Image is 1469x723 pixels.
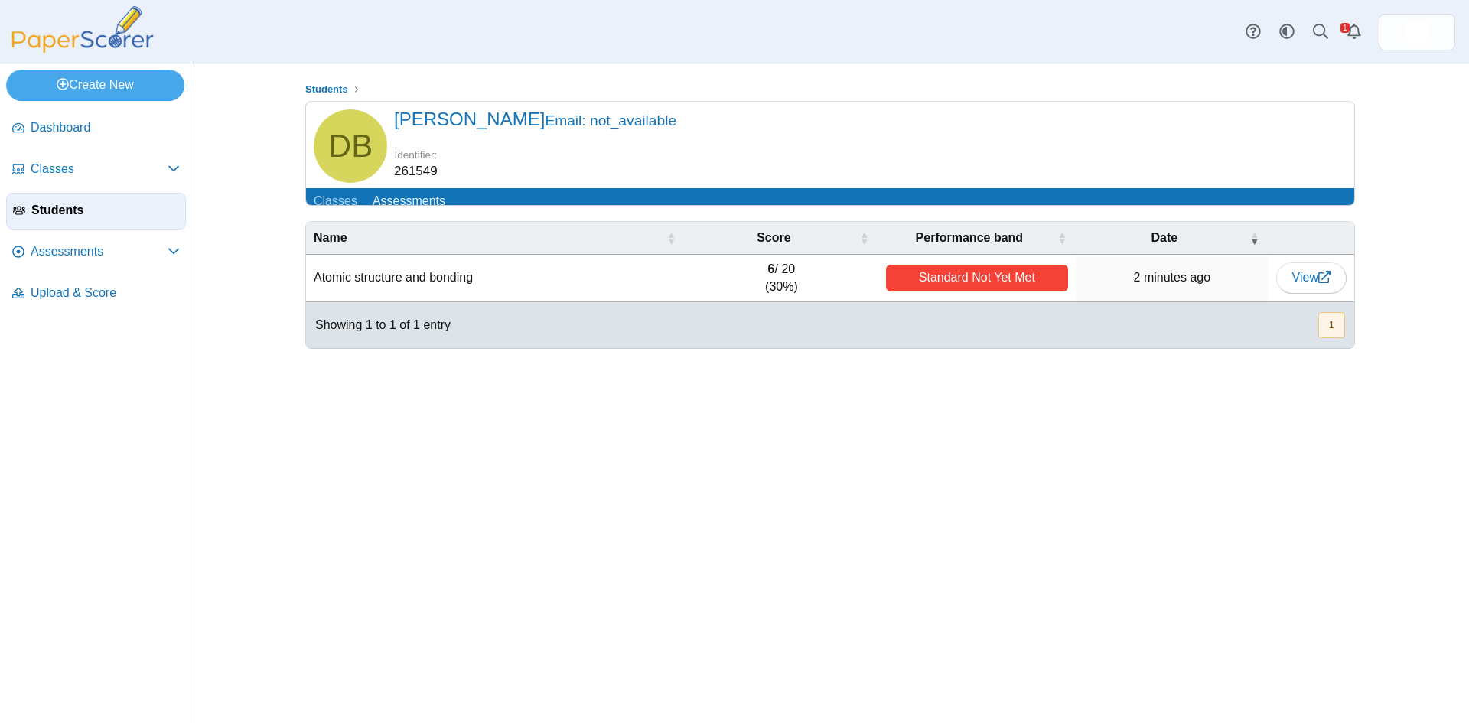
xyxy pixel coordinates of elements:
img: PaperScorer [6,6,159,53]
a: Students [301,80,352,99]
div: Showing 1 to 1 of 1 entry [306,302,451,348]
a: ps.FtIRDuy1UXOak3eh [1379,14,1455,50]
dt: Identifier: [394,148,438,162]
time: Aug 26, 2025 at 12:02 PM [1134,271,1211,284]
a: Alerts [1337,15,1371,49]
span: Students [31,202,179,219]
span: Upload & Score [31,285,180,301]
span: [PERSON_NAME] [394,109,676,129]
td: Atomic structure and bonding [306,255,685,302]
a: Students [6,193,186,230]
span: Students [305,83,348,95]
a: Classes [6,151,186,188]
span: Name [314,231,347,244]
a: Dashboard [6,110,186,147]
dd: 261549 [394,162,438,181]
span: Assessments [31,243,168,260]
a: Assessments [6,234,186,271]
span: Name : Activate to sort [666,222,676,254]
span: Performance band : Activate to sort [1057,222,1067,254]
span: Score [757,231,790,244]
span: Date [1151,231,1178,244]
span: Score : Activate to sort [860,222,869,254]
span: Derek Baumbach [328,130,373,162]
small: Email: not_available [545,112,676,129]
a: Assessments [365,188,453,217]
a: Classes [306,188,365,217]
span: Dashboard [31,119,180,136]
nav: pagination [1317,312,1345,337]
a: Create New [6,70,184,100]
a: PaperScorer [6,42,159,55]
span: Performance band [916,231,1023,244]
td: / 20 (30%) [685,255,878,302]
img: ps.FtIRDuy1UXOak3eh [1405,20,1429,44]
span: Classes [31,161,168,177]
span: Date : Activate to invert sorting [1250,222,1259,254]
a: Upload & Score [6,275,186,312]
a: View [1276,262,1347,293]
div: Standard Not Yet Met [886,265,1069,291]
span: View [1292,271,1331,284]
span: Andrew Schweitzer [1405,20,1429,44]
b: 6 [768,262,775,275]
button: 1 [1318,312,1345,337]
